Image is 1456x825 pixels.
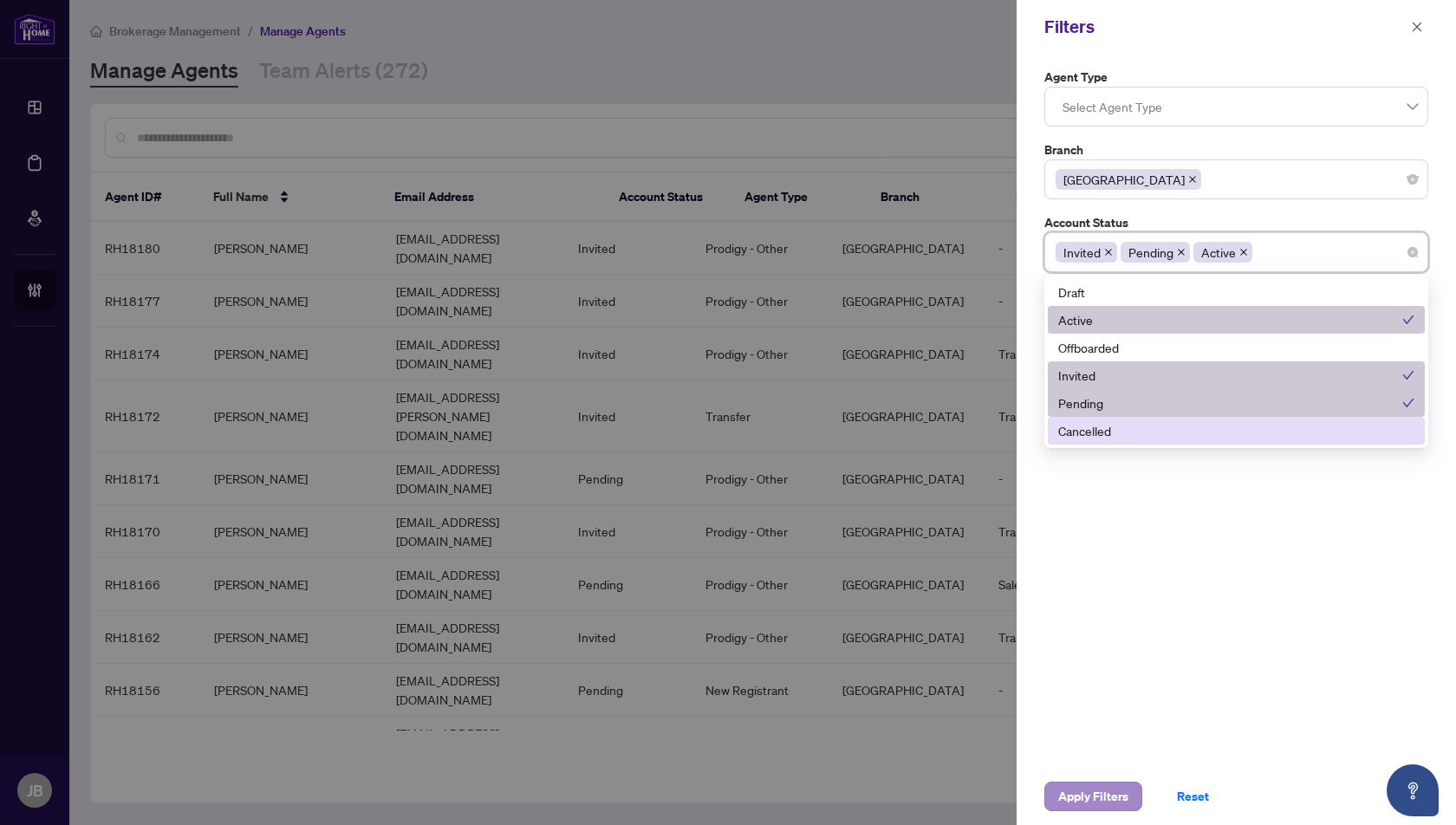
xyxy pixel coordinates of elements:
[1177,248,1186,257] span: close
[1239,248,1248,257] span: close
[1402,314,1414,326] span: check
[1177,783,1209,810] span: Reset
[1048,278,1425,306] div: Draft
[1407,174,1418,185] span: close-circle
[1402,397,1414,409] span: check
[1048,306,1425,334] div: Active
[1063,170,1185,189] span: [GEOGRAPHIC_DATA]
[1058,310,1402,329] div: Active
[1407,247,1418,257] span: close-circle
[1044,782,1142,811] button: Apply Filters
[1048,361,1425,389] div: Invited
[1387,764,1439,816] button: Open asap
[1058,338,1414,357] div: Offboarded
[1044,140,1428,159] label: Branch
[1193,242,1252,263] span: Active
[1048,417,1425,445] div: Cancelled
[1048,334,1425,361] div: Offboarded
[1058,283,1414,302] div: Draft
[1056,169,1201,190] span: Mississauga
[1188,175,1197,184] span: close
[1201,243,1236,262] span: Active
[1044,14,1406,40] div: Filters
[1056,242,1117,263] span: Invited
[1163,782,1223,811] button: Reset
[1063,243,1101,262] span: Invited
[1058,393,1402,412] div: Pending
[1121,242,1190,263] span: Pending
[1128,243,1173,262] span: Pending
[1058,421,1414,440] div: Cancelled
[1044,68,1428,87] label: Agent Type
[1048,389,1425,417] div: Pending
[1044,213,1428,232] label: Account Status
[1058,366,1402,385] div: Invited
[1104,248,1113,257] span: close
[1058,783,1128,810] span: Apply Filters
[1411,21,1423,33] span: close
[1402,369,1414,381] span: check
